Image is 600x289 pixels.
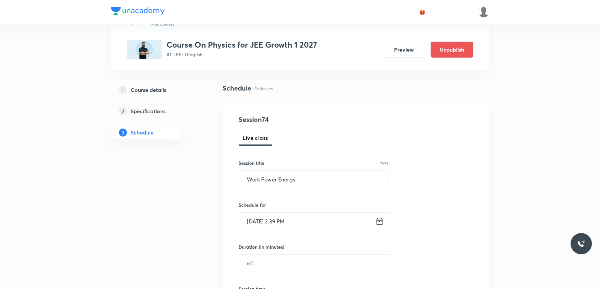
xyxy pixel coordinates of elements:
[577,240,585,248] img: ttu
[131,129,154,137] h5: Schedule
[151,21,174,27] p: Plus Courses
[119,107,127,115] p: 2
[239,255,392,272] input: 60
[380,161,388,165] p: 17/99
[239,201,389,208] h6: Schedule for
[111,7,165,15] img: Company Logo
[119,129,127,137] p: 3
[131,86,167,94] h5: Course details
[127,40,162,59] img: A2903B55-BC5F-421A-A597-5D8916513920_plus.png
[239,115,360,125] h4: Session 74
[243,134,268,142] span: Live class
[111,7,165,17] a: Company Logo
[111,83,202,97] a: 1Course details
[223,83,252,93] h4: Schedule
[167,51,317,58] p: IIT JEE • Hinglish
[111,105,202,118] a: 2Specifications
[383,42,425,58] button: Preview
[478,6,489,18] img: Shubham K Singh
[417,7,428,17] button: avatar
[419,9,425,15] img: avatar
[254,85,274,92] p: 73 classes
[239,159,265,166] h6: Session title
[167,40,317,50] h3: Course On Physics for JEE Growth 1 2027
[431,42,473,58] button: Unpublish
[119,86,127,94] p: 1
[239,243,285,250] h6: Duration (in minutes)
[131,107,166,115] h5: Specifications
[239,171,388,188] input: A great title is short, clear and descriptive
